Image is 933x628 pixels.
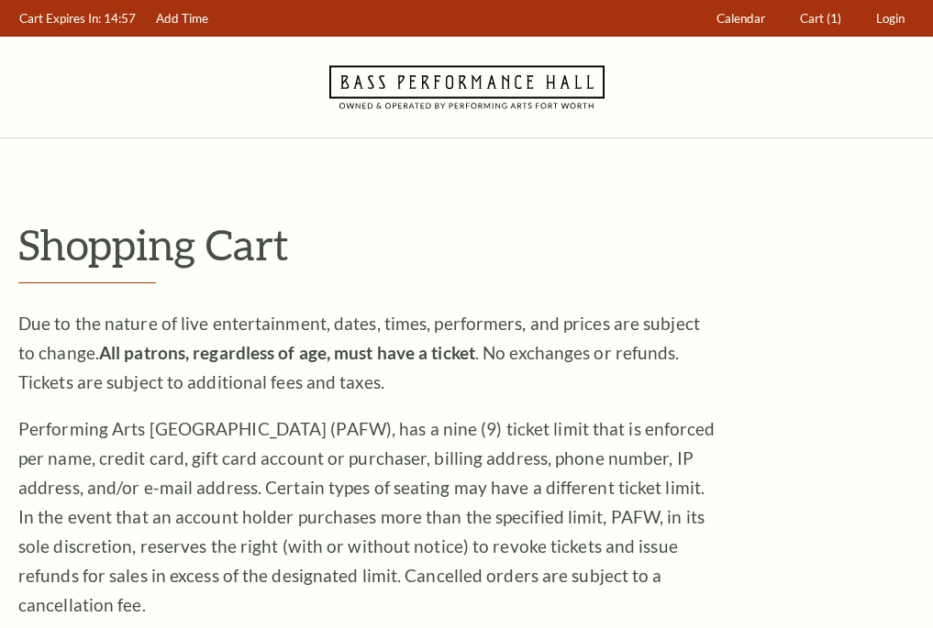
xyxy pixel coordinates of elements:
[827,11,841,26] span: (1)
[18,414,716,620] p: Performing Arts [GEOGRAPHIC_DATA] (PAFW), has a nine (9) ticket limit that is enforced per name, ...
[800,11,824,26] span: Cart
[19,11,101,26] span: Cart Expires In:
[18,221,915,268] p: Shopping Cart
[876,11,905,26] span: Login
[792,1,850,37] a: Cart (1)
[18,313,700,392] span: Due to the nature of live entertainment, dates, times, performers, and prices are subject to chan...
[708,1,774,37] a: Calendar
[104,11,136,26] span: 14:57
[716,11,765,26] span: Calendar
[148,1,217,37] a: Add Time
[99,342,475,363] strong: All patrons, regardless of age, must have a ticket
[868,1,914,37] a: Login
